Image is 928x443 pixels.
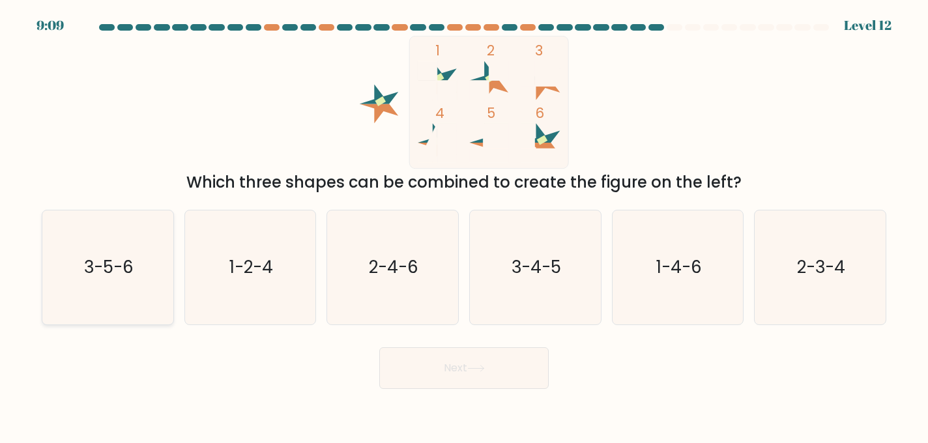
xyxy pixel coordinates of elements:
text: 2-3-4 [797,255,845,279]
text: 3-4-5 [512,255,561,279]
tspan: 1 [435,41,440,60]
div: Which three shapes can be combined to create the figure on the left? [50,171,878,194]
text: 1-4-6 [656,255,702,279]
text: 1-2-4 [229,255,273,279]
tspan: 3 [535,41,543,60]
text: 2-4-6 [369,255,418,279]
tspan: 4 [435,104,444,122]
button: Next [379,347,549,389]
tspan: 2 [487,41,495,60]
tspan: 6 [535,104,544,122]
div: Level 12 [844,16,892,35]
div: 9:09 [36,16,64,35]
text: 3-5-6 [84,255,134,279]
tspan: 5 [487,104,495,122]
